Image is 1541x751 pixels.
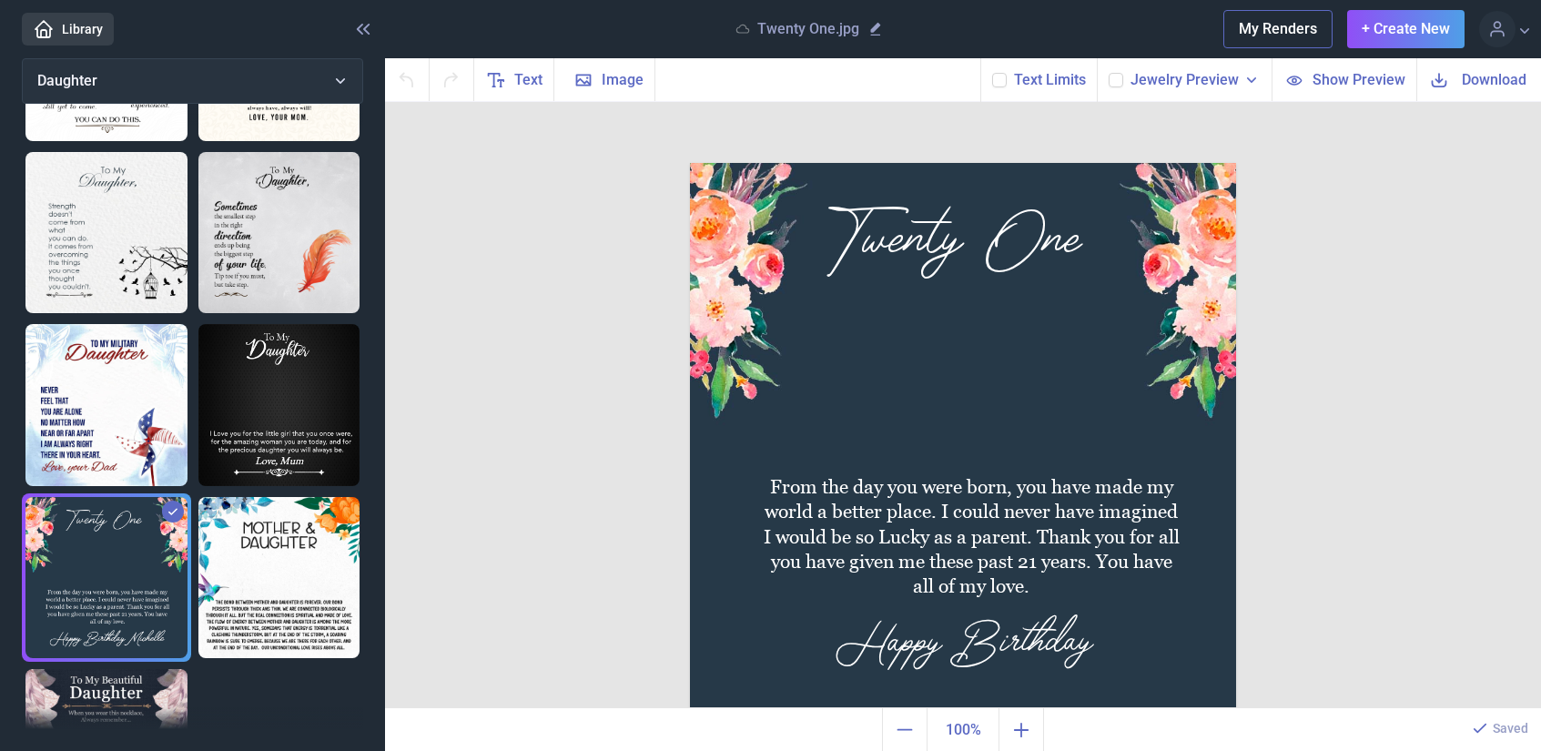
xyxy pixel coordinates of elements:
[22,58,363,104] button: Daughter
[474,58,554,101] button: Text
[882,708,927,751] button: Zoom out
[514,69,542,91] span: Text
[931,712,995,748] span: 100%
[795,176,1113,287] div: Twenty One
[554,58,655,101] button: Image
[999,708,1044,751] button: Zoom in
[757,20,859,38] p: Twenty One.jpg
[1223,10,1333,48] button: My Renders
[1416,58,1541,101] button: Download
[385,58,430,101] button: Undo
[1130,69,1239,91] span: Jewelry Preview
[198,152,360,314] img: The smallest step
[198,324,360,486] img: I love you
[1493,719,1528,737] p: Saved
[198,497,360,659] img: mother and daughter. TODO
[25,152,188,314] img: Strength doesn't come
[1313,69,1405,90] span: Show Preview
[719,593,1212,683] div: Happy Birthday [PERSON_NAME]
[22,13,114,46] a: Library
[1130,69,1261,91] button: Jewelry Preview
[25,324,188,486] img: To My Military Daughter
[1014,69,1086,91] button: Text Limits
[1272,58,1416,101] button: Show Preview
[715,475,1228,603] div: From the day you were born, you have made my world a better place. I could never have imagined I ...
[430,58,474,101] button: Redo
[690,163,1236,709] img: b003.jpg
[1347,10,1465,48] button: + Create New
[25,497,188,659] img: Twenty One.jpg
[1462,69,1526,90] span: Download
[602,69,644,91] span: Image
[37,72,97,89] span: Daughter
[927,708,999,751] button: Actual size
